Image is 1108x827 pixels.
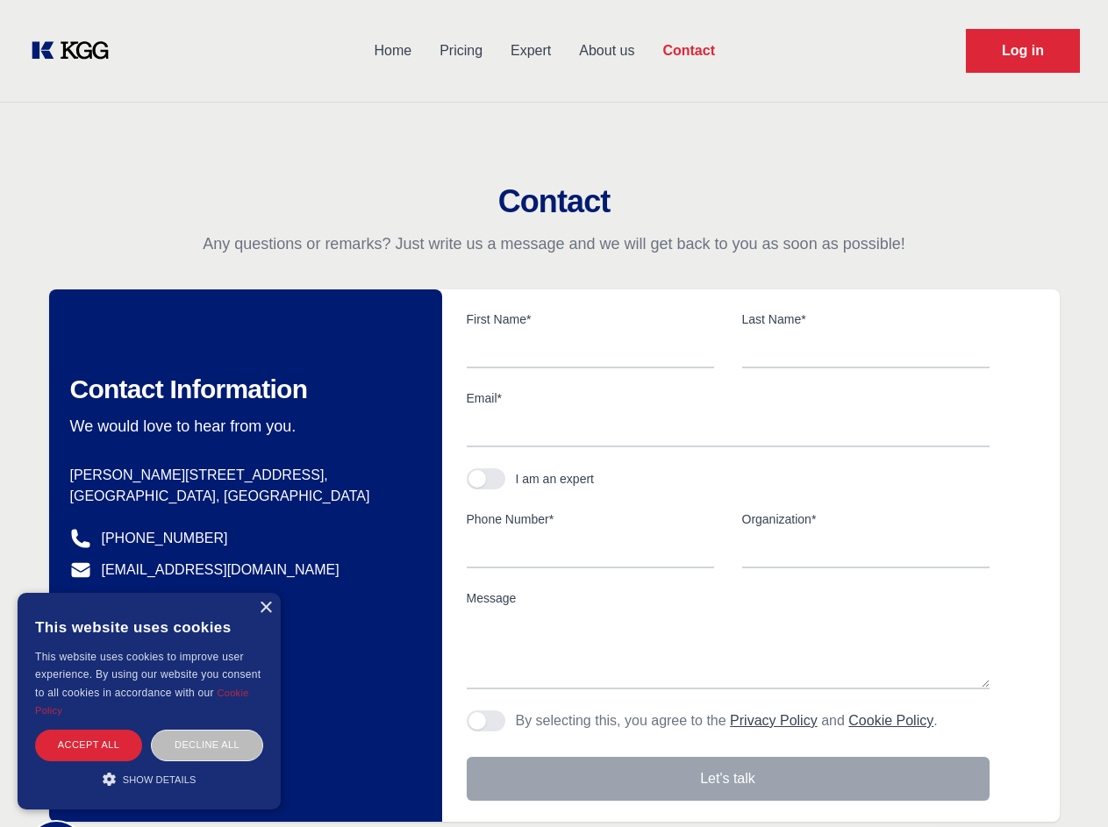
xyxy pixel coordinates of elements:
a: Request Demo [966,29,1080,73]
a: KOL Knowledge Platform: Talk to Key External Experts (KEE) [28,37,123,65]
p: [GEOGRAPHIC_DATA], [GEOGRAPHIC_DATA] [70,486,414,507]
iframe: Chat Widget [1020,743,1108,827]
label: Email* [467,389,990,407]
p: [PERSON_NAME][STREET_ADDRESS], [70,465,414,486]
a: @knowledgegategroup [70,591,245,612]
label: Phone Number* [467,510,714,528]
a: [PHONE_NUMBER] [102,528,228,549]
a: Cookie Policy [35,688,249,716]
label: Organization* [742,510,990,528]
label: Last Name* [742,310,990,328]
a: About us [565,28,648,74]
a: Pricing [425,28,497,74]
div: Accept all [35,730,142,760]
p: By selecting this, you agree to the and . [516,710,938,731]
a: Cookie Policy [848,713,933,728]
div: Show details [35,770,263,788]
h2: Contact Information [70,374,414,405]
p: We would love to hear from you. [70,416,414,437]
div: Decline all [151,730,263,760]
div: Close [259,602,272,615]
button: Let's talk [467,757,990,801]
span: This website uses cookies to improve user experience. By using our website you consent to all coo... [35,651,261,699]
a: Home [360,28,425,74]
div: This website uses cookies [35,606,263,648]
a: [EMAIL_ADDRESS][DOMAIN_NAME] [102,560,340,581]
label: First Name* [467,310,714,328]
div: I am an expert [516,470,595,488]
h2: Contact [21,184,1087,219]
a: Contact [648,28,729,74]
a: Privacy Policy [730,713,818,728]
span: Show details [123,774,197,785]
label: Message [467,589,990,607]
p: Any questions or remarks? Just write us a message and we will get back to you as soon as possible! [21,233,1087,254]
a: Expert [497,28,565,74]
